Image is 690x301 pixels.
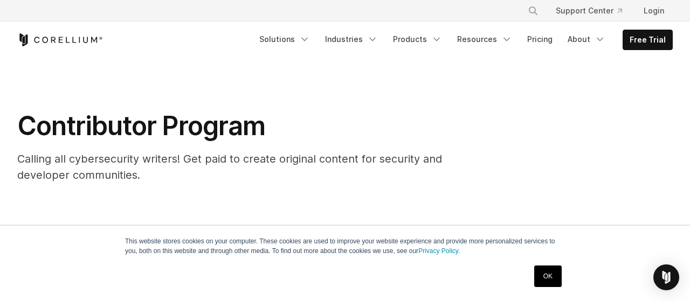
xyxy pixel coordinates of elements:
a: Industries [319,30,384,49]
a: About [561,30,612,49]
a: Free Trial [623,30,672,50]
a: Login [635,1,673,20]
a: Resources [451,30,519,49]
h1: Contributor Program [17,110,473,142]
a: Corellium Home [17,33,103,46]
a: Pricing [521,30,559,49]
a: Solutions [253,30,316,49]
p: Calling all cybersecurity writers! Get paid to create original content for security and developer... [17,151,473,183]
a: Privacy Policy. [418,247,460,255]
a: OK [534,265,562,287]
p: This website stores cookies on your computer. These cookies are used to improve your website expe... [125,236,565,256]
div: Open Intercom Messenger [653,264,679,290]
div: Navigation Menu [515,1,673,20]
button: Search [523,1,543,20]
a: Products [387,30,448,49]
a: Support Center [547,1,631,20]
div: Navigation Menu [253,30,673,50]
